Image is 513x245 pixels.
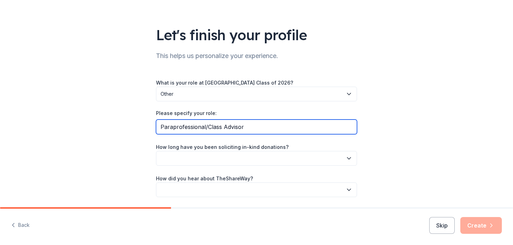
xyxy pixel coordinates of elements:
[156,25,357,45] div: Let's finish your profile
[156,87,357,101] button: Other
[156,144,289,151] label: How long have you been soliciting in-kind donations?
[429,217,455,234] button: Skip
[156,50,357,62] div: This helps us personalize your experience.
[11,218,30,233] button: Back
[156,175,253,182] label: How did you hear about TheShareWay?
[161,90,343,98] span: Other
[156,110,217,117] label: Please specify your role:
[156,79,293,86] label: What is your role at [GEOGRAPHIC_DATA] Class of 2026?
